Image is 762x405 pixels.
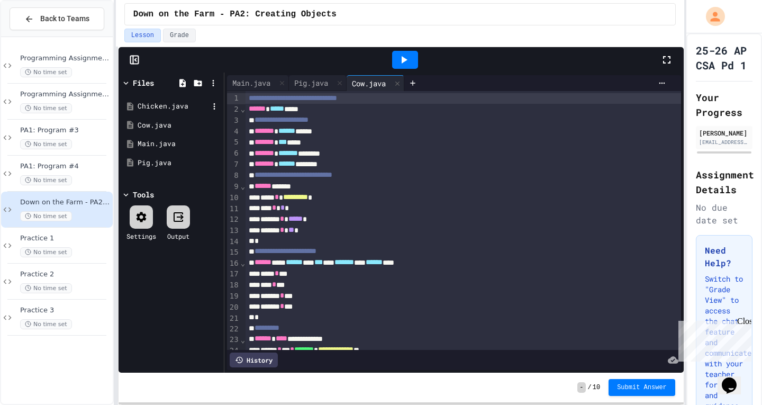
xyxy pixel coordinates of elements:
[230,353,278,367] div: History
[227,182,240,193] div: 9
[696,43,752,73] h1: 25-26 AP CSA Pd 1
[20,198,111,207] span: Down on the Farm - PA2: Creating Objects
[133,8,337,21] span: Down on the Farm - PA2: Creating Objects
[20,162,111,171] span: PA1: Program #4
[699,128,749,138] div: [PERSON_NAME]
[227,170,240,182] div: 8
[20,103,72,113] span: No time set
[20,54,111,63] span: Programming Assignment 1 (Unit 1 Lessons 1-3): My First Programs
[705,244,743,269] h3: Need Help?
[227,324,240,335] div: 22
[138,101,208,112] div: Chicken.java
[227,193,240,204] div: 10
[138,139,220,149] div: Main.java
[617,383,667,392] span: Submit Answer
[138,120,220,131] div: Cow.java
[227,258,240,269] div: 16
[20,306,111,315] span: Practice 3
[227,104,240,115] div: 2
[227,137,240,148] div: 5
[227,127,240,138] div: 4
[227,204,240,215] div: 11
[227,280,240,291] div: 18
[40,13,89,24] span: Back to Teams
[138,158,220,168] div: Pig.java
[240,259,246,267] span: Fold line
[227,313,240,324] div: 21
[227,226,240,237] div: 13
[696,201,752,227] div: No due date set
[227,237,240,247] div: 14
[20,319,72,329] span: No time set
[674,317,751,362] iframe: chat widget
[696,90,752,120] h2: Your Progress
[227,269,240,280] div: 17
[227,77,276,88] div: Main.java
[718,363,751,394] iframe: chat widget
[696,167,752,197] h2: Assignment Details
[20,234,111,243] span: Practice 1
[167,231,189,241] div: Output
[227,214,240,226] div: 12
[133,189,154,200] div: Tools
[4,4,73,67] div: Chat with us now!Close
[227,302,240,313] div: 20
[609,379,675,396] button: Submit Answer
[124,29,161,42] button: Lesson
[126,231,156,241] div: Settings
[593,383,600,392] span: 10
[240,182,246,191] span: Fold line
[20,175,72,185] span: No time set
[240,336,246,344] span: Fold line
[227,75,289,91] div: Main.java
[20,67,72,77] span: No time set
[347,78,391,89] div: Cow.java
[20,247,72,257] span: No time set
[20,139,72,149] span: No time set
[133,77,154,88] div: Files
[347,75,404,91] div: Cow.java
[20,211,72,221] span: No time set
[227,148,240,159] div: 6
[695,4,728,29] div: My Account
[577,382,585,393] span: -
[588,383,592,392] span: /
[227,159,240,170] div: 7
[227,291,240,302] div: 19
[20,90,111,99] span: Programming Assignment 1: Program #2
[163,29,196,42] button: Grade
[699,138,749,146] div: [EMAIL_ADDRESS][DOMAIN_NAME]
[20,283,72,293] span: No time set
[227,335,240,346] div: 23
[20,126,111,135] span: PA1: Program #3
[227,346,240,357] div: 24
[227,115,240,127] div: 3
[10,7,104,30] button: Back to Teams
[227,93,240,104] div: 1
[20,270,111,279] span: Practice 2
[227,247,240,258] div: 15
[240,105,246,113] span: Fold line
[289,77,333,88] div: Pig.java
[289,75,347,91] div: Pig.java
